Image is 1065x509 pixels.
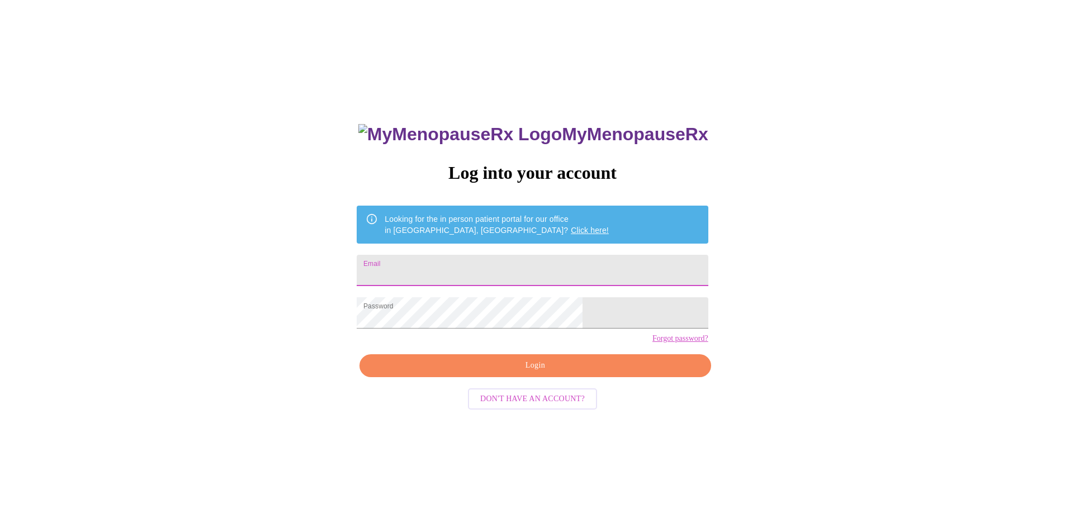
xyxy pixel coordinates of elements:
h3: MyMenopauseRx [358,124,708,145]
img: MyMenopauseRx Logo [358,124,562,145]
span: Login [372,359,698,373]
button: Login [359,354,711,377]
a: Click here! [571,226,609,235]
span: Don't have an account? [480,392,585,406]
a: Don't have an account? [465,393,600,403]
a: Forgot password? [652,334,708,343]
h3: Log into your account [357,163,708,183]
button: Don't have an account? [468,388,597,410]
div: Looking for the in person patient portal for our office in [GEOGRAPHIC_DATA], [GEOGRAPHIC_DATA]? [385,209,609,240]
